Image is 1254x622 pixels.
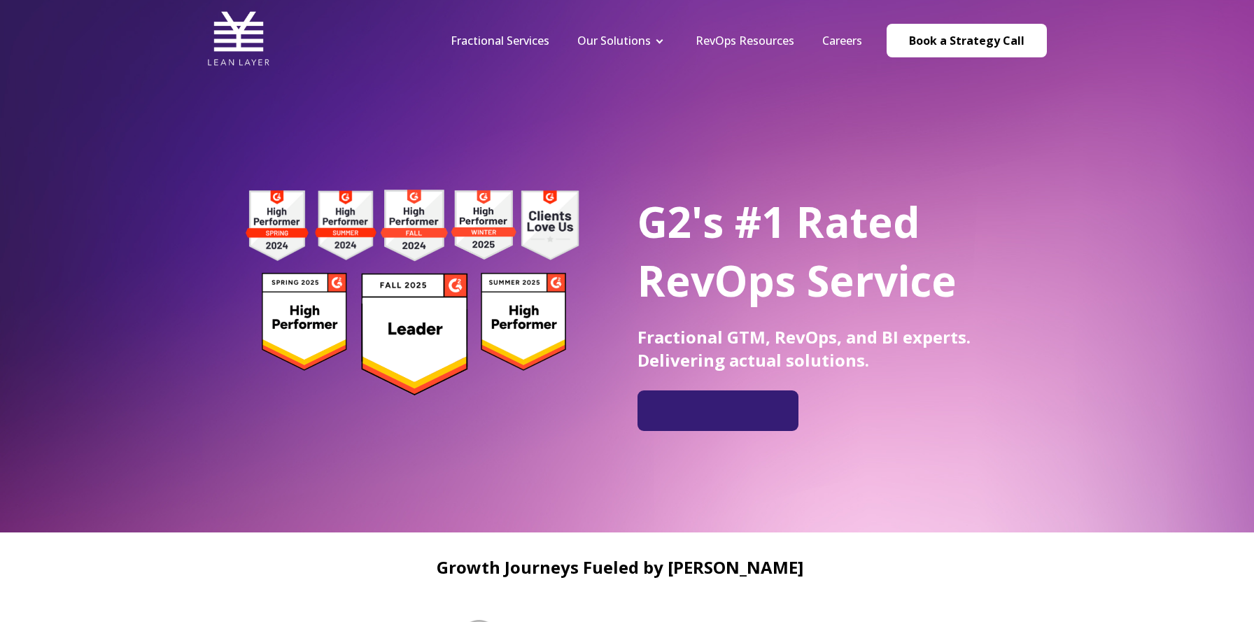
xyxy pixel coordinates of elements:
a: Careers [822,33,862,48]
span: Fractional GTM, RevOps, and BI experts. Delivering actual solutions. [637,325,971,372]
img: Lean Layer Logo [207,7,270,70]
a: RevOps Resources [696,33,794,48]
iframe: Embedded CTA [644,396,791,425]
a: Our Solutions [577,33,651,48]
a: Fractional Services [451,33,549,48]
h2: Growth Journeys Fueled by [PERSON_NAME] [207,558,1033,577]
img: g2 badges [221,185,603,400]
span: G2's #1 Rated RevOps Service [637,193,957,309]
a: Book a Strategy Call [887,24,1047,57]
div: Navigation Menu [437,33,876,48]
